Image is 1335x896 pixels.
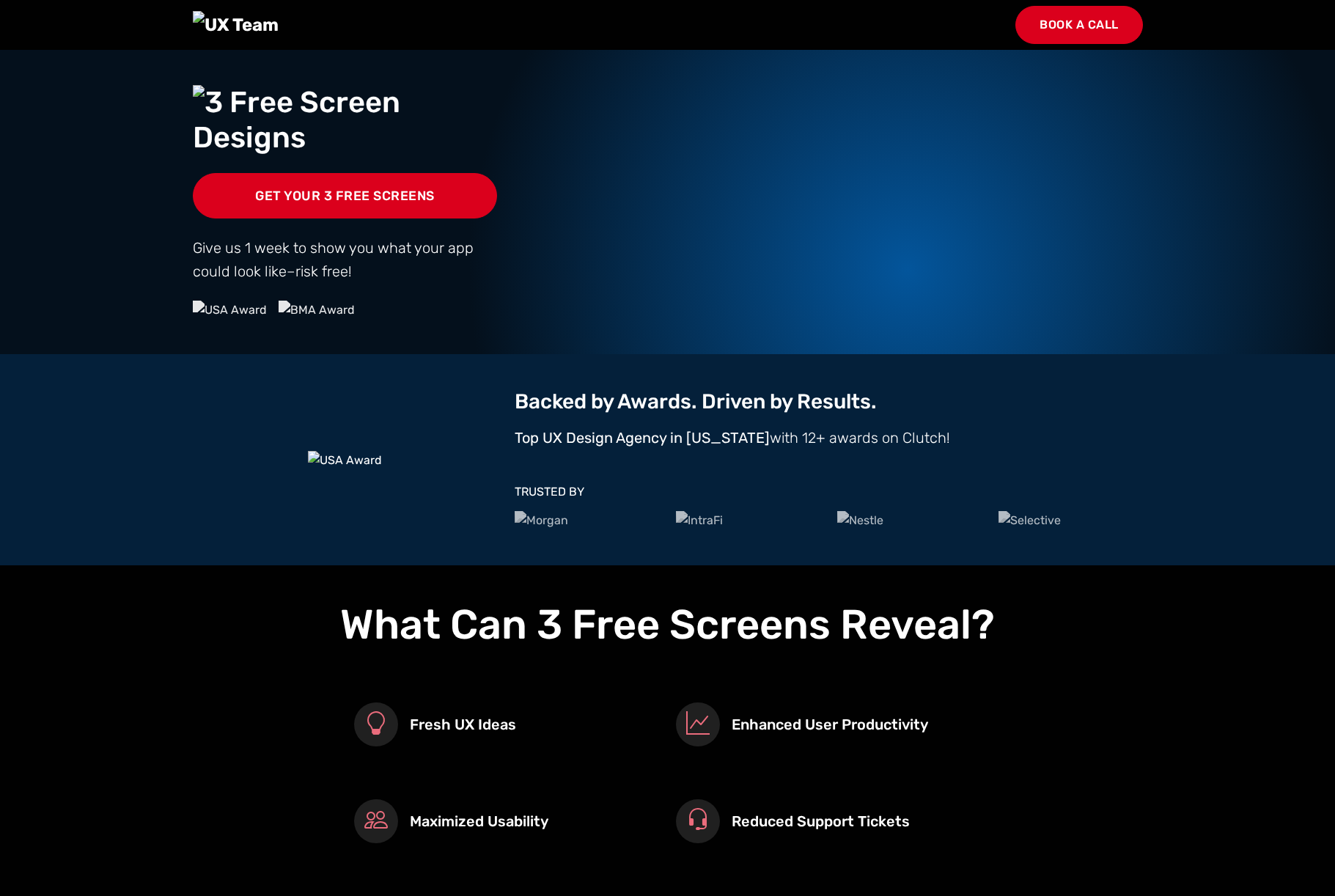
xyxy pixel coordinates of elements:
[515,426,1142,449] p: with 12+ awards on Clutch!
[515,389,1142,414] h2: Backed by Awards. Driven by Results.
[193,601,1143,650] h2: What Can 3 Free Screens Reveal?
[193,173,498,219] a: Get Your 3 Free Screens
[193,11,279,39] img: UX Team
[1015,6,1143,44] a: Book a Call
[410,812,548,830] h3: Maximized Usability
[515,485,1142,499] h3: TRUSTED BY
[193,301,267,320] img: USA Award
[676,511,723,530] img: IntraFi
[837,511,883,530] img: Nestle
[999,511,1061,530] img: Selective
[515,511,568,530] img: Morgan
[193,236,498,283] p: Give us 1 week to show you what your app could look like–risk free!
[515,429,770,447] strong: Top UX Design Agency in [US_STATE]
[732,716,928,733] h3: Enhanced User Productivity
[193,85,498,155] img: 3 Free Screen Designs
[279,301,355,320] img: BMA Award
[410,716,516,733] h3: Fresh UX Ideas
[732,812,910,830] h3: Reduced Support Tickets
[308,451,382,470] img: USA Award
